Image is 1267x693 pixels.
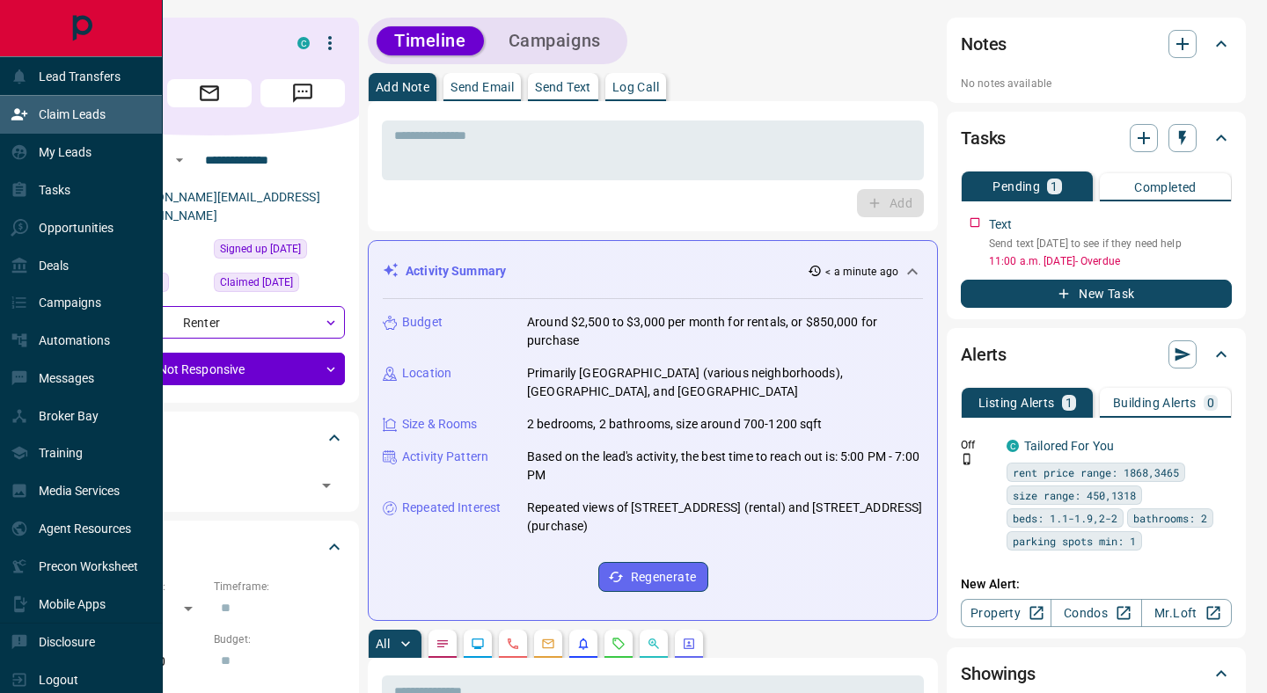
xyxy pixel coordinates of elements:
[527,415,823,434] p: 2 bedrooms, 2 bathrooms, size around 700-1200 sqft
[961,117,1232,159] div: Tasks
[535,81,591,93] p: Send Text
[989,236,1232,252] p: Send text [DATE] to see if they need help
[961,575,1232,594] p: New Alert:
[436,637,450,651] svg: Notes
[74,417,345,459] div: Tags
[74,29,271,57] h1: A P
[1013,463,1179,481] span: rent price range: 1868,3465
[1066,397,1073,409] p: 1
[961,453,973,465] svg: Push Notification Only
[989,215,1013,234] p: Text
[961,76,1232,91] p: No notes available
[527,448,923,485] p: Based on the lead's activity, the best time to reach out is: 5:00 PM - 7:00 PM
[376,638,390,650] p: All
[527,313,923,350] p: Around $2,500 to $3,000 per month for rentals, or $850,000 for purchase
[214,239,345,264] div: Thu Jun 11 2020
[989,253,1232,269] p: 11:00 a.m. [DATE] - Overdue
[961,23,1232,65] div: Notes
[961,124,1006,152] h2: Tasks
[978,397,1055,409] p: Listing Alerts
[169,150,190,171] button: Open
[297,37,310,49] div: condos.ca
[167,79,252,107] span: Email
[220,240,301,258] span: Signed up [DATE]
[1133,509,1207,527] span: bathrooms: 2
[74,526,345,568] div: Criteria
[1007,440,1019,452] div: condos.ca
[1051,599,1141,627] a: Condos
[961,437,996,453] p: Off
[471,637,485,651] svg: Lead Browsing Activity
[74,353,345,385] div: Not Responsive
[506,637,520,651] svg: Calls
[1051,180,1058,193] p: 1
[1113,397,1197,409] p: Building Alerts
[598,562,708,592] button: Regenerate
[1013,532,1136,550] span: parking spots min: 1
[214,579,345,595] p: Timeframe:
[1013,509,1117,527] span: beds: 1.1-1.9,2-2
[682,637,696,651] svg: Agent Actions
[961,280,1232,308] button: New Task
[1141,599,1232,627] a: Mr.Loft
[825,264,898,280] p: < a minute ago
[527,499,923,536] p: Repeated views of [STREET_ADDRESS] (rental) and [STREET_ADDRESS] (purchase)
[406,262,506,281] p: Activity Summary
[576,637,590,651] svg: Listing Alerts
[450,81,514,93] p: Send Email
[121,190,320,222] a: [PERSON_NAME][EMAIL_ADDRESS][DOMAIN_NAME]
[1024,439,1114,453] a: Tailored For You
[383,255,923,288] div: Activity Summary< a minute ago
[402,313,443,332] p: Budget
[961,599,1051,627] a: Property
[491,26,619,55] button: Campaigns
[260,79,345,107] span: Message
[612,81,659,93] p: Log Call
[402,415,478,434] p: Size & Rooms
[402,499,501,517] p: Repeated Interest
[961,30,1007,58] h2: Notes
[647,637,661,651] svg: Opportunities
[1013,486,1136,504] span: size range: 450,1318
[402,364,451,383] p: Location
[1207,397,1214,409] p: 0
[214,631,345,647] p: Budget:
[1134,181,1197,193] p: Completed
[402,448,488,466] p: Activity Pattern
[612,637,626,651] svg: Requests
[376,81,429,93] p: Add Note
[220,274,293,291] span: Claimed [DATE]
[527,364,923,401] p: Primarily [GEOGRAPHIC_DATA] (various neighborhoods), [GEOGRAPHIC_DATA], and [GEOGRAPHIC_DATA]
[377,26,484,55] button: Timeline
[541,637,555,651] svg: Emails
[992,180,1040,193] p: Pending
[214,273,345,297] div: Sat Sep 06 2025
[961,333,1232,376] div: Alerts
[74,306,345,339] div: Renter
[314,473,339,498] button: Open
[961,660,1036,688] h2: Showings
[961,340,1007,368] h2: Alerts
